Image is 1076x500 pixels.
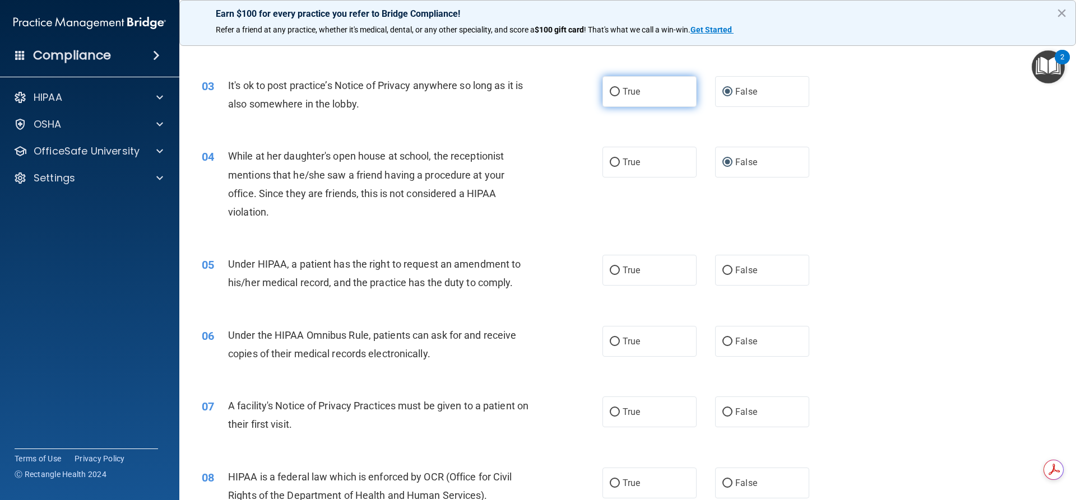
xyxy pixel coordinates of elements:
input: True [610,408,620,417]
input: False [722,338,732,346]
input: True [610,267,620,275]
a: OSHA [13,118,163,131]
span: 04 [202,150,214,163]
h4: Compliance [33,48,111,63]
a: Terms of Use [15,453,61,464]
input: False [722,479,732,488]
a: Get Started [690,25,734,34]
p: Earn $100 for every practice you refer to Bridge Compliance! [216,8,1040,19]
strong: Get Started [690,25,732,34]
a: HIPAA [13,91,163,104]
div: 2 [1060,57,1064,72]
input: True [610,479,620,488]
input: False [722,408,732,417]
span: 06 [202,329,214,343]
a: Privacy Policy [75,453,125,464]
span: True [623,336,640,347]
button: Open Resource Center, 2 new notifications [1032,50,1065,83]
span: Under HIPAA, a patient has the right to request an amendment to his/her medical record, and the p... [228,258,521,288]
a: Settings [13,171,163,185]
span: 07 [202,400,214,413]
span: True [623,86,640,97]
span: False [735,336,757,347]
span: True [623,157,640,167]
span: While at her daughter's open house at school, the receptionist mentions that he/she saw a friend ... [228,150,504,218]
input: False [722,88,732,96]
span: False [735,478,757,488]
span: True [623,478,640,488]
span: A facility's Notice of Privacy Practices must be given to a patient on their first visit. [228,400,528,430]
input: False [722,158,732,167]
span: Under the HIPAA Omnibus Rule, patients can ask for and receive copies of their medical records el... [228,329,516,359]
input: True [610,158,620,167]
input: True [610,338,620,346]
span: Ⓒ Rectangle Health 2024 [15,469,106,480]
p: OSHA [34,118,62,131]
span: Refer a friend at any practice, whether it's medical, dental, or any other speciality, and score a [216,25,535,34]
span: False [735,406,757,417]
span: True [623,265,640,275]
span: It's ok to post practice’s Notice of Privacy anywhere so long as it is also somewhere in the lobby. [228,80,523,110]
strong: $100 gift card [535,25,584,34]
input: False [722,267,732,275]
span: 05 [202,258,214,272]
p: Settings [34,171,75,185]
span: True [623,406,640,417]
span: False [735,86,757,97]
input: True [610,88,620,96]
span: 08 [202,471,214,484]
span: False [735,157,757,167]
img: PMB logo [13,12,166,34]
span: ! That's what we call a win-win. [584,25,690,34]
p: HIPAA [34,91,62,104]
span: 03 [202,80,214,93]
button: Close [1056,4,1067,22]
a: OfficeSafe University [13,144,163,158]
span: False [735,265,757,275]
p: OfficeSafe University [34,144,140,158]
